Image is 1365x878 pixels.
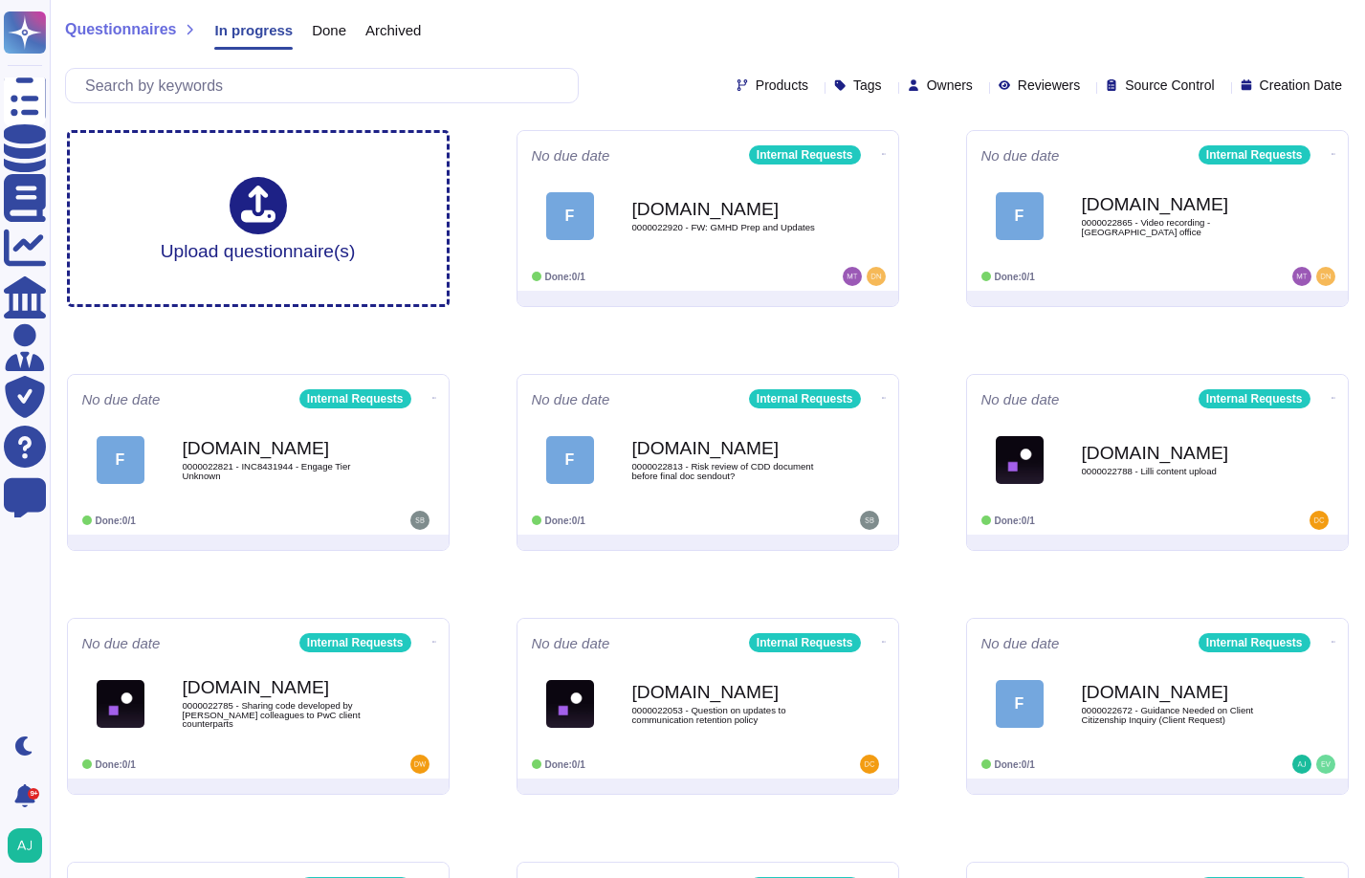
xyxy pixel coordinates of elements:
[299,633,411,652] div: Internal Requests
[995,516,1035,526] span: Done: 0/1
[995,759,1035,770] span: Done: 0/1
[981,636,1060,650] span: No due date
[1082,218,1273,236] span: 0000022865 - Video recording - [GEOGRAPHIC_DATA] office
[161,177,356,260] div: Upload questionnaire(s)
[97,680,144,728] img: Logo
[1082,467,1273,476] span: 0000022788 - Lilli content upload
[546,192,594,240] div: F
[96,516,136,526] span: Done: 0/1
[76,69,578,102] input: Search by keywords
[82,636,161,650] span: No due date
[365,23,421,37] span: Archived
[632,683,824,701] b: [DOMAIN_NAME]
[410,755,429,774] img: user
[853,78,882,92] span: Tags
[996,436,1044,484] img: Logo
[1082,444,1273,462] b: [DOMAIN_NAME]
[756,78,808,92] span: Products
[1260,78,1342,92] span: Creation Date
[1082,683,1273,701] b: [DOMAIN_NAME]
[1316,267,1335,286] img: user
[410,511,429,530] img: user
[1082,195,1273,213] b: [DOMAIN_NAME]
[546,436,594,484] div: F
[860,511,879,530] img: user
[981,392,1060,406] span: No due date
[82,392,161,406] span: No due date
[532,148,610,163] span: No due date
[8,828,42,863] img: user
[632,439,824,457] b: [DOMAIN_NAME]
[927,78,973,92] span: Owners
[749,633,861,652] div: Internal Requests
[860,755,879,774] img: user
[1292,755,1311,774] img: user
[183,678,374,696] b: [DOMAIN_NAME]
[312,23,346,37] span: Done
[4,824,55,867] button: user
[632,462,824,480] span: 0000022813 - Risk review of CDD document before final doc sendout?
[981,148,1060,163] span: No due date
[843,267,862,286] img: user
[632,223,824,232] span: 0000022920 - FW: GMHD Prep and Updates
[867,267,886,286] img: user
[1082,706,1273,724] span: 0000022672 - Guidance Needed on Client Citizenship Inquiry (Client Request)
[1199,389,1310,408] div: Internal Requests
[1018,78,1080,92] span: Reviewers
[183,701,374,729] span: 0000022785 - Sharing code developed by [PERSON_NAME] colleagues to PwC client counterparts
[1199,633,1310,652] div: Internal Requests
[632,200,824,218] b: [DOMAIN_NAME]
[183,462,374,480] span: 0000022821 - INC8431944 - Engage Tier Unknown
[28,788,39,800] div: 9+
[97,436,144,484] div: F
[749,389,861,408] div: Internal Requests
[996,680,1044,728] div: F
[1310,511,1329,530] img: user
[96,759,136,770] span: Done: 0/1
[214,23,293,37] span: In progress
[532,392,610,406] span: No due date
[545,759,585,770] span: Done: 0/1
[532,636,610,650] span: No due date
[1125,78,1214,92] span: Source Control
[1316,755,1335,774] img: user
[183,439,374,457] b: [DOMAIN_NAME]
[632,706,824,724] span: 0000022053 - Question on updates to communication retention policy
[299,389,411,408] div: Internal Requests
[545,272,585,282] span: Done: 0/1
[1292,267,1311,286] img: user
[545,516,585,526] span: Done: 0/1
[995,272,1035,282] span: Done: 0/1
[996,192,1044,240] div: F
[749,145,861,165] div: Internal Requests
[65,22,176,37] span: Questionnaires
[546,680,594,728] img: Logo
[1199,145,1310,165] div: Internal Requests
